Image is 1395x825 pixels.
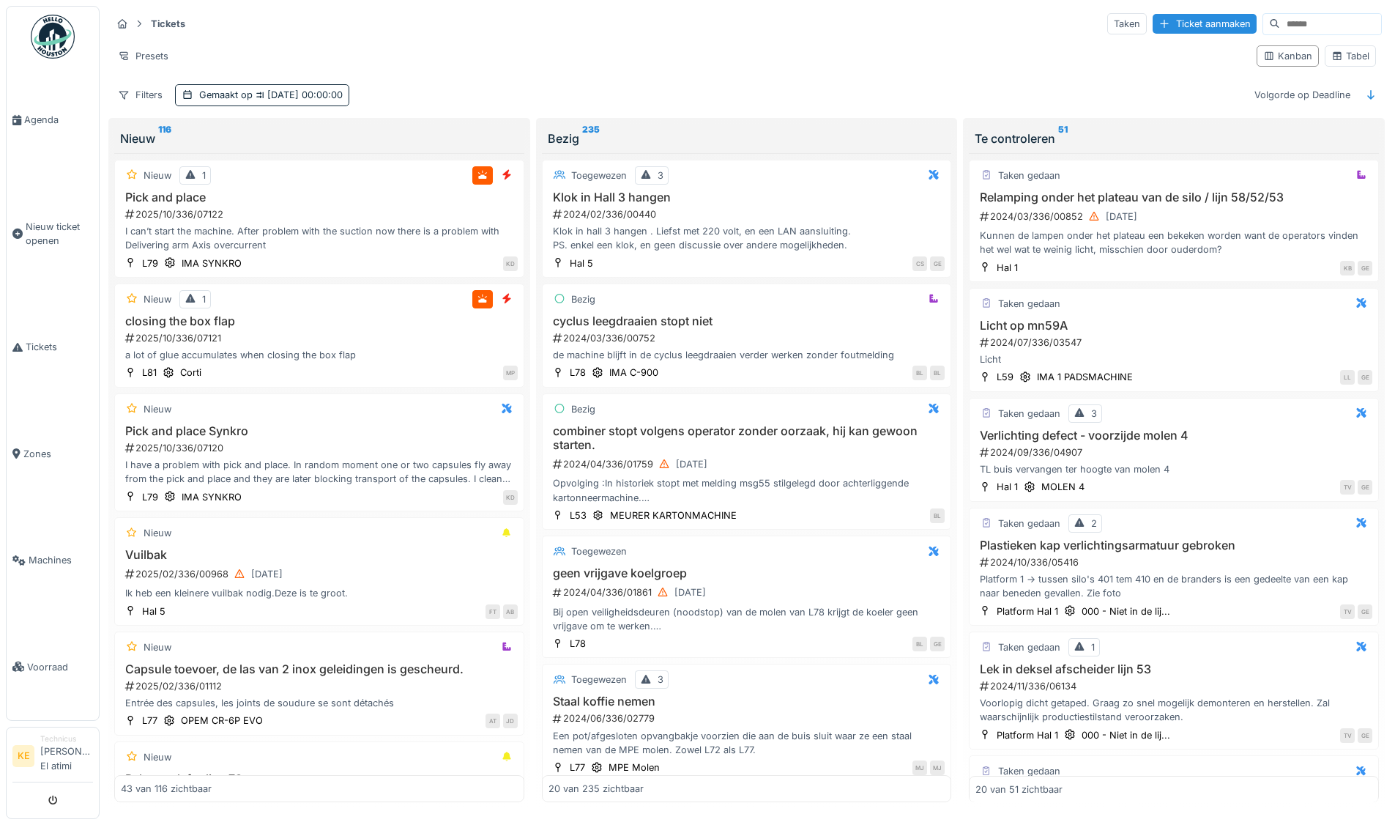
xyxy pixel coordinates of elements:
div: Nieuw [144,402,171,416]
div: 2025/10/336/07122 [124,207,518,221]
div: Toegewezen [571,544,627,558]
div: BL [912,637,927,651]
li: KE [12,745,34,767]
div: Bezig [571,402,595,416]
div: Nieuw [144,292,171,306]
div: Taken gedaan [998,297,1060,311]
div: I have a problem with pick and place. In random moment one or two capsules fly away from the pick... [121,458,518,486]
div: Platform Hal 1 [997,604,1058,618]
div: 2024/06/336/02779 [551,711,945,725]
div: GE [1358,261,1372,275]
span: Machines [29,553,93,567]
div: Nieuw [120,130,518,147]
div: 43 van 116 zichtbaar [121,782,212,796]
div: 000 - Niet in de lij... [1082,604,1170,618]
div: L78 [570,637,586,651]
div: L77 [142,714,157,728]
sup: 51 [1058,130,1068,147]
div: L77 [570,761,585,774]
div: AT [486,714,500,728]
div: TV [1340,728,1355,743]
div: LL [1340,370,1355,385]
div: 2025/02/336/01112 [124,679,518,693]
div: MP [503,366,518,380]
div: KB [1340,261,1355,275]
div: 2024/09/336/04907 [978,445,1372,459]
div: 2024/03/336/00752 [551,331,945,345]
h3: Klok in Hall 3 hangen [548,190,945,204]
div: L79 [142,256,158,270]
div: 3 [658,169,663,182]
li: [PERSON_NAME] El atimi [40,733,93,779]
div: Ik heb een kleinere vuilbak nodig.Deze is te groot. [121,586,518,600]
div: BL [930,366,945,380]
div: Ticket aanmaken [1153,14,1257,34]
div: Platform Hal 1 [997,728,1058,742]
div: 2024/11/336/06134 [978,679,1372,693]
sup: 235 [582,130,600,147]
div: 2024/02/336/00440 [551,207,945,221]
a: Agenda [7,67,99,173]
div: 20 van 51 zichtbaar [975,782,1063,796]
div: Kunnen de lampen onder het plateau een bekeken worden want de operators vinden het wel wat te wei... [975,229,1372,256]
div: [DATE] [251,567,283,581]
div: 3 [658,673,663,687]
div: a lot of glue accumulates when closing the box flap [121,348,518,362]
div: 1 [202,169,206,182]
div: Te controleren [975,130,1373,147]
div: 2024/03/336/00852 [978,207,1372,226]
div: TL buis vervangen ter hoogte van molen 4 [975,462,1372,476]
span: Agenda [24,113,93,127]
span: Nieuw ticket openen [26,220,93,248]
h3: Verlichting defect - voorzijde molen 4 [975,429,1372,443]
div: AB [503,604,518,619]
div: IMA SYNKRO [182,256,242,270]
h3: closing the box flap [121,314,518,328]
div: IMA 1 PADSMACHINE [1037,370,1133,384]
div: FT [486,604,500,619]
div: 2024/10/336/05416 [978,555,1372,569]
div: OPEM CR-6P EVO [181,714,263,728]
div: L59 [997,370,1013,384]
div: I can’t start the machine. After problem with the suction now there is a problem with Delivering ... [121,224,518,252]
div: MOLEN 4 [1041,480,1085,494]
div: [DATE] [676,457,707,471]
div: 2025/02/336/00968 [124,565,518,583]
div: 2024/04/336/01861 [551,583,945,602]
div: L79 [142,490,158,504]
div: Bezig [548,130,946,147]
div: Hal 1 [997,261,1018,275]
h3: Licht op mn59A [975,319,1372,333]
div: Taken gedaan [998,517,1060,530]
span: Voorraad [27,660,93,674]
img: Badge_color-CXgf-gQk.svg [31,15,75,59]
div: Filters [111,84,169,106]
div: 000 - Niet in de lij... [1082,728,1170,742]
div: Entrée des capsules, les joints de soudure se sont détachés [121,696,518,710]
div: CS [912,256,927,271]
div: 20 van 235 zichtbaar [548,782,644,796]
div: 1 [1091,640,1095,654]
a: Nieuw ticket openen [7,173,99,294]
div: 3 [1091,407,1097,421]
a: Voorraad [7,614,99,720]
div: MJ [912,761,927,775]
div: Taken gedaan [998,640,1060,654]
div: Volgorde op Deadline [1248,84,1357,106]
div: Platform 1 -> tussen silo's 401 tem 410 en de branders is een gedeelte van een kap naar beneden g... [975,572,1372,600]
a: Machines [7,507,99,613]
div: Bij open veiligheidsdeuren (noodstop) van de molen van L78 krijgt de koeler geen vrijgave om te w... [548,605,945,633]
div: Taken gedaan [998,764,1060,778]
div: Nieuw [144,169,171,182]
div: Licht [975,352,1372,366]
span: Zones [23,447,93,461]
h3: Palet truck for line 79 [121,772,518,786]
h3: Capsule toevoer, de las van 2 inox geleidingen is gescheurd. [121,662,518,676]
div: 2025/10/336/07121 [124,331,518,345]
div: Nieuw [144,640,171,654]
div: Opvolging :In historiek stopt met melding msg55 stilgelegd door achterliggende kartonneermachine.... [548,476,945,504]
div: Technicus [40,733,93,744]
div: GE [1358,370,1372,385]
div: BL [912,366,927,380]
h3: Vuilbak [121,548,518,562]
